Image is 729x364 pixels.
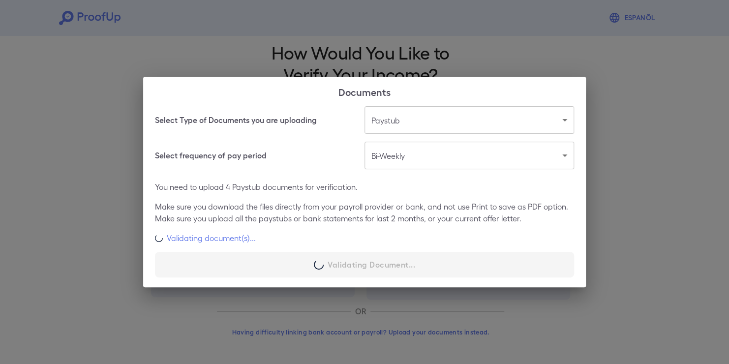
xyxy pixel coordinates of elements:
[155,150,267,161] h6: Select frequency of pay period
[167,232,256,244] p: Validating document(s)...
[364,142,574,169] div: Bi-Weekly
[155,114,317,126] h6: Select Type of Documents you are uploading
[155,201,574,224] p: Make sure you download the files directly from your payroll provider or bank, and not use Print t...
[364,106,574,134] div: Paystub
[143,77,586,106] h2: Documents
[155,181,574,193] p: You need to upload 4 Paystub documents for verification.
